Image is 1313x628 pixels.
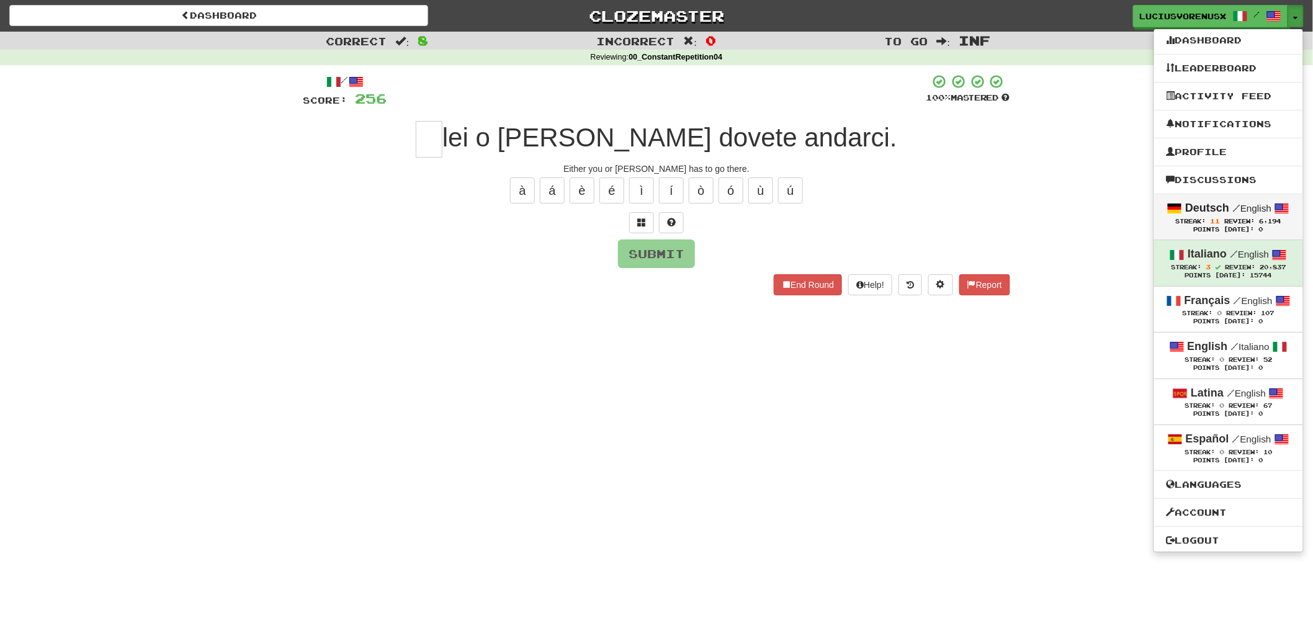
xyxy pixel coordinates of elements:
[719,177,743,204] button: ó
[1185,356,1215,363] span: Streak:
[1232,202,1240,213] span: /
[303,163,1010,175] div: Either you or [PERSON_NAME] has to go there.
[1260,218,1281,225] span: 6,194
[1225,264,1255,271] span: Review:
[355,91,387,106] span: 256
[1217,309,1222,316] span: 0
[1154,32,1303,48] a: Dashboard
[1185,202,1229,214] strong: Deutsch
[1154,333,1303,378] a: English /Italiano Streak: 0 Review: 52 Points [DATE]: 0
[1230,249,1269,259] small: English
[1154,116,1303,132] a: Notifications
[1263,402,1272,409] span: 67
[9,5,428,26] a: Dashboard
[1225,218,1255,225] span: Review:
[629,212,654,233] button: Switch sentence to multiple choice alt+p
[684,36,697,47] span: :
[303,74,387,89] div: /
[1231,341,1270,352] small: Italiano
[1188,248,1227,260] strong: Italiano
[959,33,990,48] span: Inf
[1186,433,1229,445] strong: Español
[926,92,1010,104] div: Mastered
[1154,379,1303,424] a: Latina /English Streak: 0 Review: 67 Points [DATE]: 0
[885,35,928,47] span: To go
[326,35,387,47] span: Correct
[1215,264,1221,270] span: Streak includes today.
[597,35,675,47] span: Incorrect
[1231,341,1239,352] span: /
[1227,387,1235,398] span: /
[1167,318,1291,326] div: Points [DATE]: 0
[1229,449,1259,455] span: Review:
[1219,401,1224,409] span: 0
[659,212,684,233] button: Single letter hint - you only get 1 per sentence and score half the points! alt+h
[599,177,624,204] button: é
[1219,448,1224,455] span: 0
[540,177,565,204] button: á
[1185,294,1230,307] strong: Français
[1167,410,1291,418] div: Points [DATE]: 0
[848,274,892,295] button: Help!
[1154,477,1303,493] a: Languages
[1140,11,1227,22] span: LuciusVorenusX
[659,177,684,204] button: í
[1176,218,1206,225] span: Streak:
[1232,434,1271,444] small: English
[1154,144,1303,160] a: Profile
[618,240,695,268] button: Submit
[1183,310,1213,316] span: Streak:
[1234,295,1273,306] small: English
[1230,248,1238,259] span: /
[629,53,722,61] strong: 00_ConstantRepetition04
[442,123,897,152] span: lei o [PERSON_NAME] dovete andarci.
[510,177,535,204] button: à
[1167,364,1291,372] div: Points [DATE]: 0
[1185,449,1215,455] span: Streak:
[1211,217,1221,225] span: 11
[778,177,803,204] button: ú
[1167,457,1291,465] div: Points [DATE]: 0
[447,5,866,27] a: Clozemaster
[1227,310,1257,316] span: Review:
[959,274,1010,295] button: Report
[1227,388,1266,398] small: English
[1154,240,1303,285] a: Italiano /English Streak: 3 Review: 20,837 Points [DATE]: 15744
[689,177,714,204] button: ò
[396,36,410,47] span: :
[1167,226,1291,234] div: Points [DATE]: 0
[1185,402,1215,409] span: Streak:
[1167,272,1291,280] div: Points [DATE]: 15744
[1232,433,1240,444] span: /
[303,95,347,105] span: Score:
[1133,5,1288,27] a: LuciusVorenusX /
[1154,172,1303,188] a: Discussions
[926,92,951,102] span: 100 %
[418,33,428,48] span: 8
[898,274,922,295] button: Round history (alt+y)
[1188,340,1228,352] strong: English
[1154,60,1303,76] a: Leaderboard
[774,274,842,295] button: End Round
[1234,295,1242,306] span: /
[570,177,594,204] button: è
[1219,356,1224,363] span: 0
[1263,356,1272,363] span: 52
[1229,402,1259,409] span: Review:
[1154,88,1303,104] a: Activity Feed
[1260,264,1286,271] span: 20,837
[748,177,773,204] button: ù
[1154,505,1303,521] a: Account
[1191,387,1224,399] strong: Latina
[937,36,951,47] span: :
[1229,356,1259,363] span: Review:
[1154,532,1303,549] a: Logout
[629,177,654,204] button: ì
[1232,203,1271,213] small: English
[706,33,716,48] span: 0
[1254,10,1260,19] span: /
[1261,310,1275,316] span: 107
[1154,287,1303,332] a: Français /English Streak: 0 Review: 107 Points [DATE]: 0
[1263,449,1272,455] span: 10
[1154,425,1303,470] a: Español /English Streak: 0 Review: 10 Points [DATE]: 0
